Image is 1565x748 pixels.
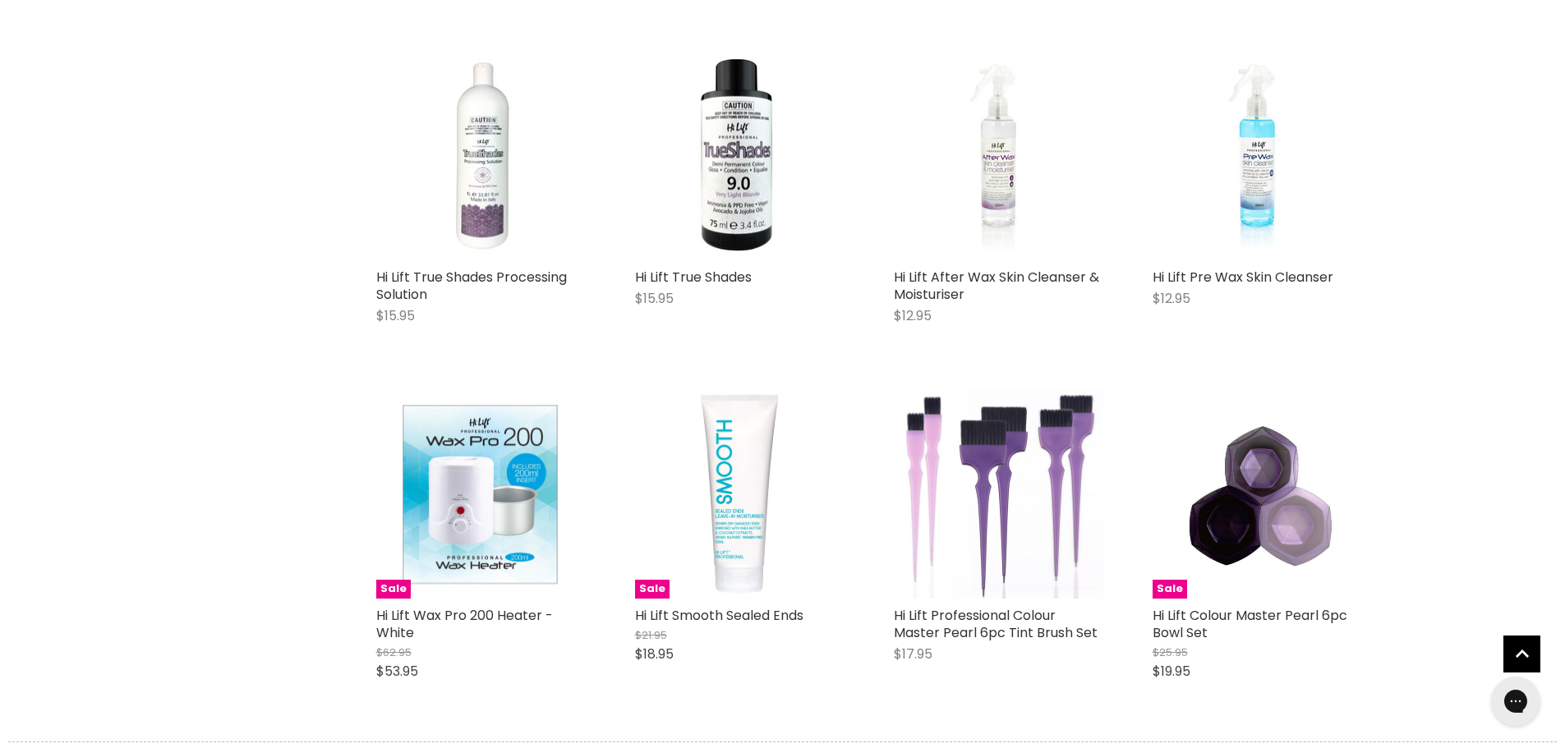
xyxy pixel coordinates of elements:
span: $15.95 [376,306,415,325]
span: $12.95 [894,306,932,325]
img: Hi Lift Smooth Sealed Ends [635,389,845,599]
img: Hi Lift Colour Master Pearl 6pc Bowl Set [1153,389,1362,599]
a: Hi Lift Smooth Sealed Ends [635,606,803,625]
a: Hi Lift Colour Master Pearl 6pc Bowl Set [1153,606,1347,642]
a: Hi Lift True Shades [635,51,845,260]
a: Hi Lift Pre Wax Skin Cleanser [1153,51,1362,260]
a: Hi Lift True Shades Processing Solution [376,51,586,260]
a: Hi Lift Colour Master Pearl 6pc Bowl SetSale [1153,389,1362,599]
a: Hi Lift Wax Pro 200 Heater - WhiteSale [376,389,586,599]
a: Hi Lift After Wax Skin Cleanser & Moisturiser [894,268,1099,304]
a: Hi Lift True Shades Processing Solution [376,268,567,304]
a: Hi Lift Professional Colour Master Pearl 6pc Tint Brush Set [894,606,1098,642]
span: $18.95 [635,645,674,663]
span: Sale [635,580,670,599]
a: Hi Lift Wax Pro 200 Heater - White [376,606,553,642]
a: Hi Lift Pre Wax Skin Cleanser [1153,268,1333,287]
a: Hi Lift Smooth Sealed EndsSale [635,389,845,599]
a: Hi Lift True Shades [635,268,752,287]
span: $17.95 [894,645,932,663]
iframe: Gorgias live chat messenger [1483,671,1549,732]
span: $25.95 [1153,645,1188,660]
span: $21.95 [635,627,667,643]
span: Sale [376,580,411,599]
span: $12.95 [1153,289,1190,308]
span: $15.95 [635,289,674,308]
span: $53.95 [376,662,418,681]
a: Hi Lift After Wax Skin Cleanser & Moisturiser [894,51,1103,260]
span: $19.95 [1153,662,1190,681]
img: Hi Lift Professional Colour Master Pearl 6pc Tint Brush Set [894,389,1103,599]
img: Hi Lift Wax Pro 200 Heater - White [376,389,586,599]
span: Sale [1153,580,1187,599]
span: $62.95 [376,645,412,660]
